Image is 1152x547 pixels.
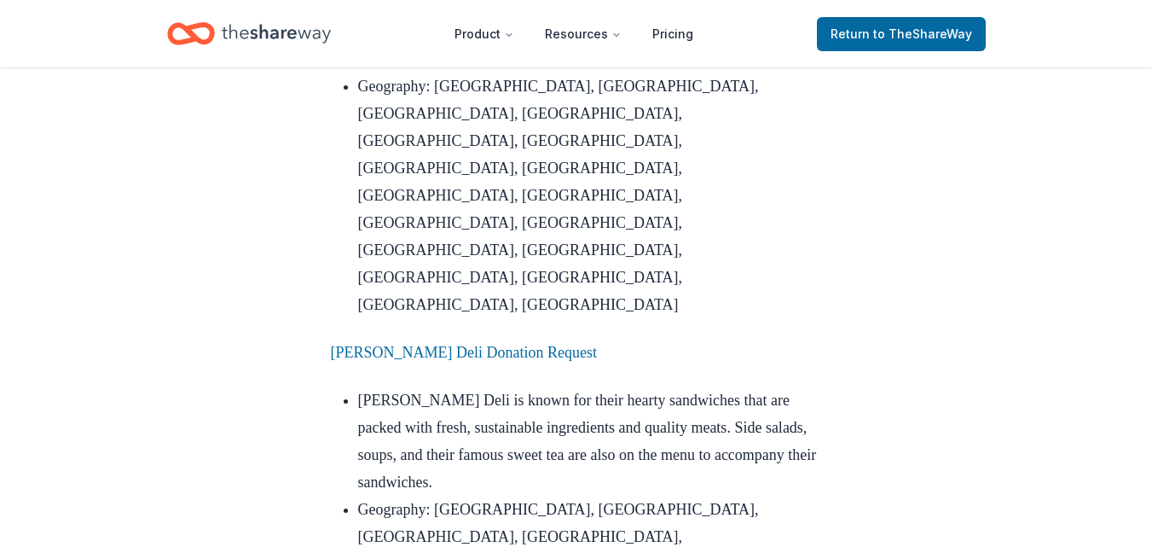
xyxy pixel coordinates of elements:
nav: Main [441,14,707,54]
a: Home [167,14,331,54]
button: Resources [531,17,635,51]
span: to TheShareWay [873,26,972,41]
a: [PERSON_NAME] Deli Donation Request [331,344,597,361]
a: Returnto TheShareWay [817,17,986,51]
li: Geography: [GEOGRAPHIC_DATA], [GEOGRAPHIC_DATA], [GEOGRAPHIC_DATA], [GEOGRAPHIC_DATA], [GEOGRAPHI... [358,73,822,318]
span: Return [831,24,972,44]
li: [PERSON_NAME] Deli is known for their hearty sandwiches that are packed with fresh, sustainable i... [358,387,822,496]
button: Product [441,17,528,51]
a: Pricing [639,17,707,51]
